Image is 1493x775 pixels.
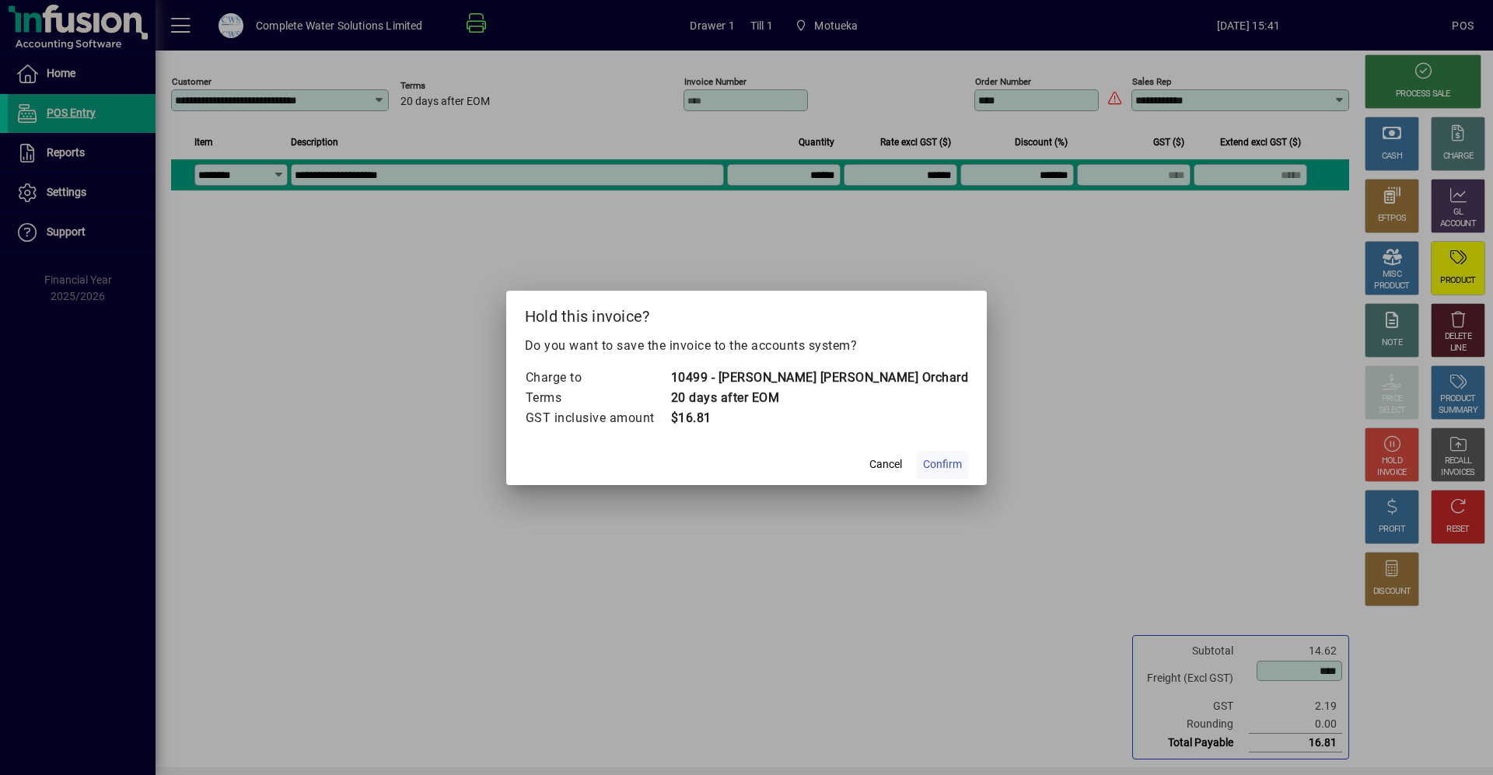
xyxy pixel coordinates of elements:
span: Confirm [923,456,962,473]
td: Charge to [525,368,670,388]
h2: Hold this invoice? [506,291,988,336]
td: 20 days after EOM [670,388,969,408]
td: GST inclusive amount [525,408,670,428]
p: Do you want to save the invoice to the accounts system? [525,337,969,355]
td: 10499 - [PERSON_NAME] [PERSON_NAME] Orchard [670,368,969,388]
td: Terms [525,388,670,408]
button: Cancel [861,451,911,479]
span: Cancel [869,456,902,473]
td: $16.81 [670,408,969,428]
button: Confirm [917,451,968,479]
